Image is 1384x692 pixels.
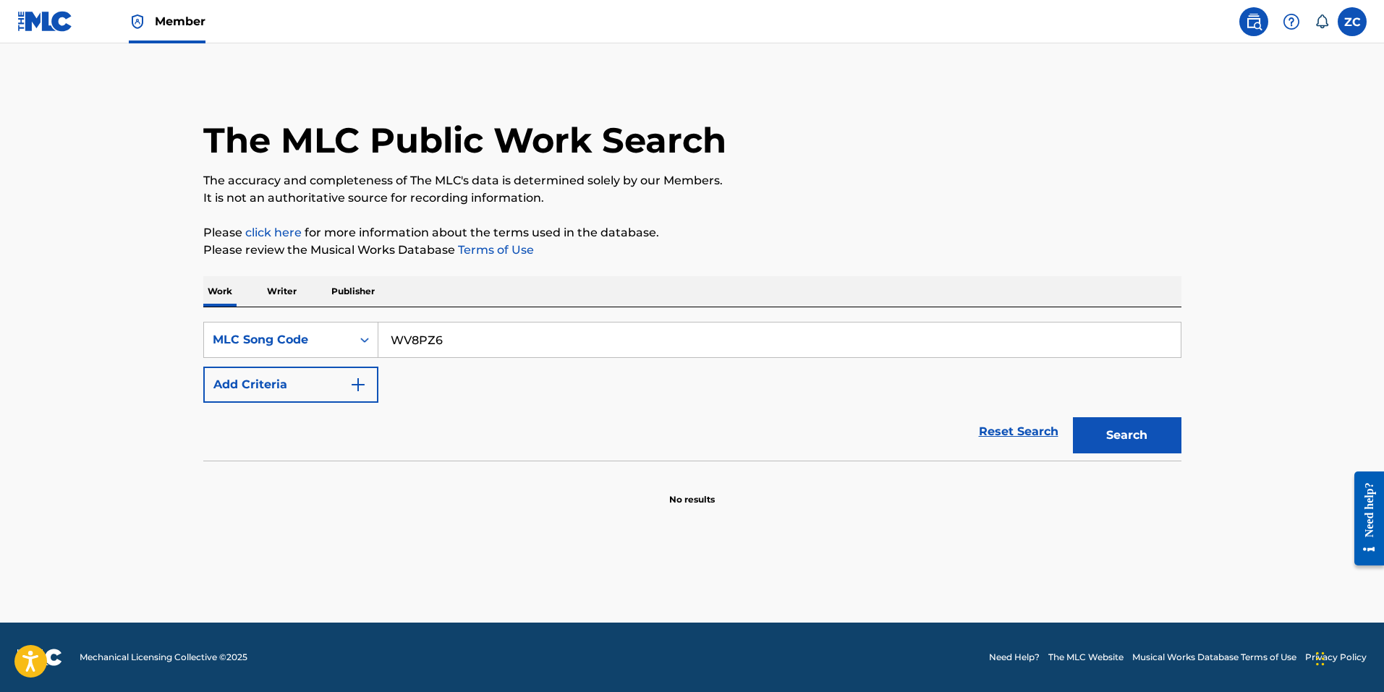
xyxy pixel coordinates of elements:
img: search [1245,13,1262,30]
a: click here [245,226,302,239]
iframe: Resource Center [1343,460,1384,576]
div: MLC Song Code [213,331,343,349]
p: No results [669,476,715,506]
button: Search [1073,417,1181,453]
a: Musical Works Database Terms of Use [1132,651,1296,664]
div: Drag [1316,637,1325,680]
a: Privacy Policy [1305,651,1367,664]
p: Work [203,276,237,307]
p: It is not an authoritative source for recording information. [203,189,1181,207]
span: Member [155,13,205,30]
a: The MLC Website [1048,651,1124,664]
p: Please review the Musical Works Database [203,242,1181,259]
img: MLC Logo [17,11,73,32]
div: Help [1277,7,1306,36]
iframe: Chat Widget [1312,623,1384,692]
a: Public Search [1239,7,1268,36]
a: Reset Search [972,416,1066,448]
img: 9d2ae6d4665cec9f34b9.svg [349,376,367,393]
a: Need Help? [989,651,1040,664]
div: Notifications [1315,14,1329,29]
a: Terms of Use [455,243,534,257]
p: Publisher [327,276,379,307]
p: The accuracy and completeness of The MLC's data is determined solely by our Members. [203,172,1181,189]
img: logo [17,649,62,666]
p: Please for more information about the terms used in the database. [203,224,1181,242]
img: help [1283,13,1300,30]
h1: The MLC Public Work Search [203,119,726,162]
img: Top Rightsholder [129,13,146,30]
form: Search Form [203,322,1181,461]
button: Add Criteria [203,367,378,403]
span: Mechanical Licensing Collective © 2025 [80,651,247,664]
p: Writer [263,276,301,307]
div: User Menu [1338,7,1367,36]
